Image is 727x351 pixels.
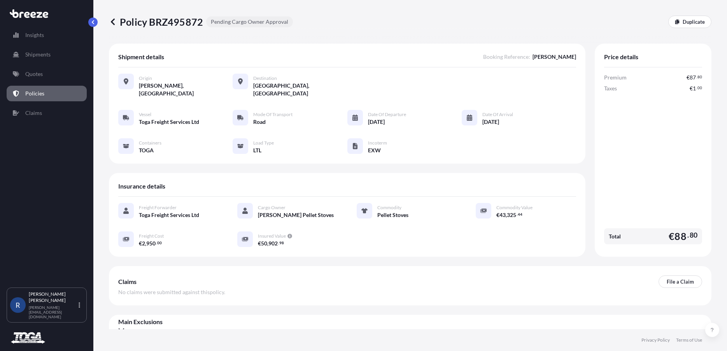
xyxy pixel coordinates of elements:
img: organization-logo [10,332,46,344]
span: Insured Value [258,233,286,239]
span: TOGA [139,146,154,154]
span: 43 [499,212,506,218]
span: [DATE] [368,118,385,126]
span: [PERSON_NAME] Pellet Stoves [258,211,334,219]
p: Insights [25,31,44,39]
span: . [696,86,697,89]
span: Booking Reference : [483,53,530,61]
span: 88 [674,231,686,241]
span: R [16,301,20,309]
p: Policy BRZ495872 [109,16,203,28]
span: € [690,86,693,91]
span: Vessel [139,111,151,118]
span: 00 [157,242,162,244]
p: Shipments [25,51,51,58]
span: 44 [518,213,522,216]
span: Total [609,233,621,240]
span: Insurance details [118,182,165,190]
p: Policies [25,90,44,97]
span: Origin [139,75,152,81]
span: Shipment details [118,53,164,61]
p: Pending Cargo Owner Approval [211,18,288,26]
span: [DATE] [482,118,499,126]
span: Commodity [377,205,401,211]
span: EXW [368,146,381,154]
p: Claims [25,109,42,117]
span: Load Type [253,140,274,146]
span: Date of Departure [368,111,406,118]
p: File a Claim [667,278,694,286]
span: , [145,241,146,246]
span: Cargo Owner [258,205,286,211]
span: Claims [118,278,137,286]
span: Toga Freight Services Ltd [139,118,199,126]
span: 325 [507,212,516,218]
span: Price details [604,53,638,61]
span: Commodity Value [496,205,533,211]
span: . [696,76,697,78]
span: Destination [253,75,277,81]
span: Mode of Transport [253,111,293,118]
a: Privacy Policy [641,337,670,343]
span: Incoterm [368,140,387,146]
p: Duplicate [683,18,705,26]
span: . [278,242,279,244]
span: Main Exclusions [118,318,702,326]
a: File a Claim [659,275,702,288]
span: 902 [268,241,278,246]
span: 80 [690,233,697,238]
span: Premium [604,74,627,81]
span: Date of Arrival [482,111,513,118]
a: Policies [7,86,87,101]
span: 00 [697,86,702,89]
span: 50 [261,241,267,246]
span: Freight Forwarder [139,205,177,211]
span: 80 [697,76,702,78]
span: [PERSON_NAME], [GEOGRAPHIC_DATA] [139,82,233,97]
p: Quotes [25,70,43,78]
span: € [496,212,499,218]
span: Taxes [604,85,617,92]
span: . [156,242,157,244]
a: Duplicate [668,16,711,28]
span: 1 [693,86,696,91]
span: 98 [279,242,284,244]
span: 87 [690,75,696,80]
span: 950 [146,241,156,246]
span: Toga Freight Services Ltd [139,211,199,219]
a: Quotes [7,66,87,82]
a: Insights [7,27,87,43]
span: 2 [142,241,145,246]
a: Shipments [7,47,87,62]
span: € [687,75,690,80]
span: Road [253,118,266,126]
a: Claims [7,105,87,121]
p: [PERSON_NAME] [PERSON_NAME] [29,291,77,303]
span: , [267,241,268,246]
span: [PERSON_NAME] [533,53,576,61]
span: Containers [139,140,161,146]
span: Pellet Stoves [377,211,408,219]
span: , [506,212,507,218]
p: [PERSON_NAME][EMAIL_ADDRESS][DOMAIN_NAME] [29,305,77,319]
span: LTL [253,146,261,154]
span: No claims were submitted against this policy . [118,288,225,296]
span: € [258,241,261,246]
span: Freight Cost [139,233,164,239]
span: € [139,241,142,246]
span: € [669,231,674,241]
div: Main Exclusions [118,318,702,333]
span: . [687,233,689,238]
span: [GEOGRAPHIC_DATA], [GEOGRAPHIC_DATA] [253,82,347,97]
a: Terms of Use [676,337,702,343]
